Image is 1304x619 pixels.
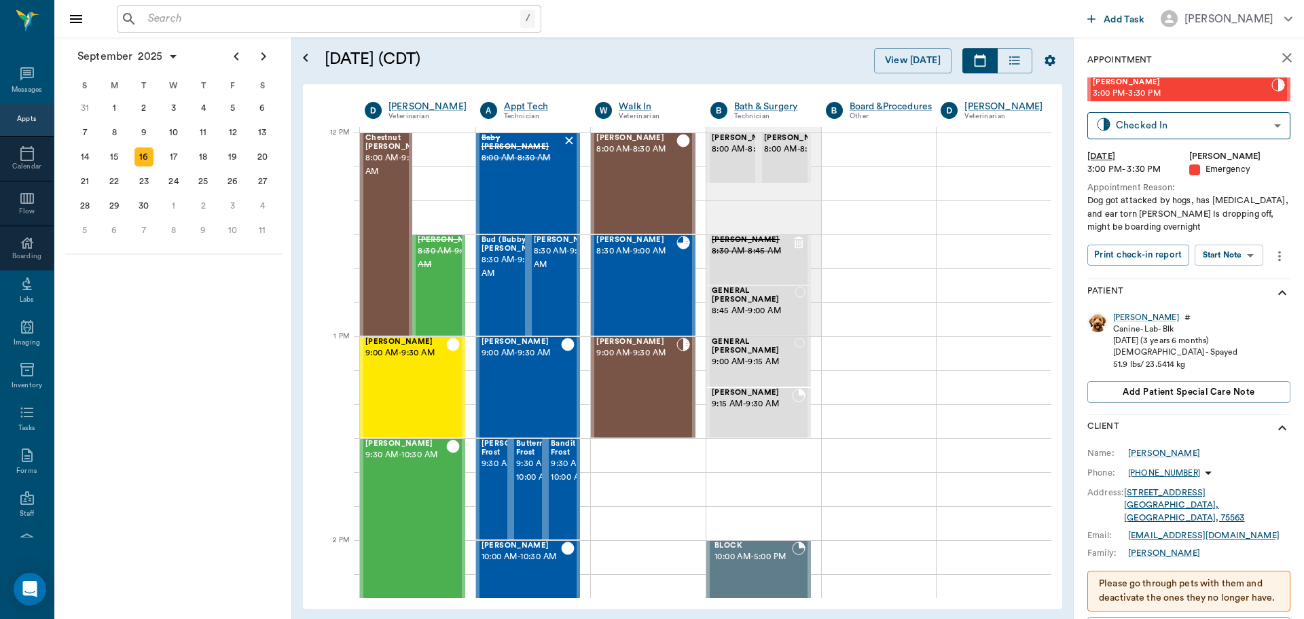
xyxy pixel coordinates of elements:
[1087,285,1123,301] p: Patient
[1203,247,1242,263] div: Start Note
[504,100,575,113] div: Appt Tech
[253,99,272,118] div: Saturday, September 6, 2025
[706,132,759,183] div: CHECKED_IN, 8:00 AM - 8:15 AM
[1082,6,1150,31] button: Add Task
[764,143,832,156] span: 8:00 AM - 8:15 AM
[1099,577,1279,605] p: Please go through pets with them and deactivate the ones they no longer have.
[194,172,213,191] div: Thursday, September 25, 2025
[712,245,792,258] span: 8:30 AM - 8:45 AM
[159,75,189,96] div: W
[1128,447,1200,459] div: [PERSON_NAME]
[712,236,792,245] span: [PERSON_NAME]
[134,196,153,215] div: Tuesday, September 30, 2025
[223,172,242,191] div: Friday, September 26, 2025
[134,221,153,240] div: Tuesday, October 7, 2025
[706,285,811,336] div: NOT_CONFIRMED, 8:45 AM - 9:00 AM
[1269,245,1290,268] button: more
[850,111,932,122] div: Other
[1189,163,1291,176] div: Emergency
[850,100,932,113] div: Board &Procedures
[412,234,465,336] div: CANCELED, 8:30 AM - 9:00 AM
[511,438,545,540] div: CHECKED_OUT, 9:30 AM - 10:00 AM
[712,287,795,304] span: GENERAL [PERSON_NAME]
[62,5,90,33] button: Close drawer
[482,236,549,253] span: Bud (Bubby) [PERSON_NAME]
[20,295,34,305] div: Labs
[710,102,727,119] div: B
[482,152,562,165] span: 8:00 AM - 8:30 AM
[1087,529,1128,542] div: Email:
[135,47,165,66] span: 2025
[516,457,556,484] span: 9:30 AM - 10:00 AM
[1087,447,1128,459] div: Name:
[388,100,467,113] div: [PERSON_NAME]
[964,100,1043,113] div: [PERSON_NAME]
[360,132,412,336] div: CHECKED_IN, 8:00 AM - 9:00 AM
[75,172,94,191] div: Sunday, September 21, 2025
[100,75,130,96] div: M
[250,43,277,70] button: Next page
[551,440,587,457] span: Bandit Frost
[476,234,528,336] div: CHECKED_IN, 8:30 AM - 9:00 AM
[164,99,183,118] div: Wednesday, September 3, 2025
[482,134,562,152] span: Baby [PERSON_NAME]
[164,196,183,215] div: Wednesday, October 1, 2025
[253,147,272,166] div: Saturday, September 20, 2025
[1274,285,1290,301] svg: show more
[70,75,100,96] div: S
[706,387,811,438] div: BOOKED, 9:15 AM - 9:30 AM
[360,336,465,438] div: CHECKED_OUT, 9:00 AM - 9:30 AM
[105,221,124,240] div: Monday, October 6, 2025
[194,147,213,166] div: Thursday, September 18, 2025
[1123,385,1254,400] span: Add patient Special Care Note
[1128,531,1280,540] a: [EMAIL_ADDRESS][DOMAIN_NAME]
[534,236,602,245] span: [PERSON_NAME]
[712,355,795,369] span: 9:00 AM - 9:15 AM
[253,196,272,215] div: Saturday, October 4, 2025
[1128,547,1200,559] a: [PERSON_NAME]
[534,245,602,272] span: 8:30 AM - 9:00 AM
[734,111,805,122] div: Technician
[706,336,811,387] div: NOT_CONFIRMED, 9:00 AM - 9:15 AM
[105,172,124,191] div: Monday, September 22, 2025
[482,440,586,457] span: [PERSON_NAME]/Spookey Frost
[1113,359,1237,370] div: 51.9 lbs / 23.5414 kg
[129,75,159,96] div: T
[247,75,277,96] div: S
[1189,150,1291,163] div: [PERSON_NAME]
[253,172,272,191] div: Saturday, September 27, 2025
[712,397,792,411] span: 9:15 AM - 9:30 AM
[164,221,183,240] div: Wednesday, October 8, 2025
[619,100,690,113] div: Walk In
[1150,6,1303,31] button: [PERSON_NAME]
[223,221,242,240] div: Friday, October 10, 2025
[764,134,832,143] span: [PERSON_NAME]
[595,102,612,119] div: W
[188,75,218,96] div: T
[223,99,242,118] div: Friday, September 5, 2025
[297,32,314,84] button: Open calendar
[1113,312,1179,323] div: [PERSON_NAME]
[134,147,153,166] div: Today, Tuesday, September 16, 2025
[712,389,792,397] span: [PERSON_NAME]
[826,102,843,119] div: B
[388,111,467,122] div: Veterinarian
[1087,181,1290,194] div: Appointment Reason:
[1087,487,1124,499] div: Address:
[134,99,153,118] div: Tuesday, September 2, 2025
[1087,420,1119,436] p: Client
[223,123,242,142] div: Friday, September 12, 2025
[194,99,213,118] div: Thursday, September 4, 2025
[17,114,36,124] div: Appts
[712,143,780,156] span: 8:00 AM - 8:15 AM
[18,423,35,434] div: Tasks
[1087,312,1108,332] img: Profile Image
[520,10,535,28] div: /
[14,573,46,605] div: Open Intercom Messenger
[1273,44,1301,71] button: close
[619,111,690,122] div: Veterinarian
[528,234,581,336] div: CHECKED_OUT, 8:30 AM - 9:00 AM
[1093,78,1271,87] span: [PERSON_NAME]
[1184,312,1191,323] div: #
